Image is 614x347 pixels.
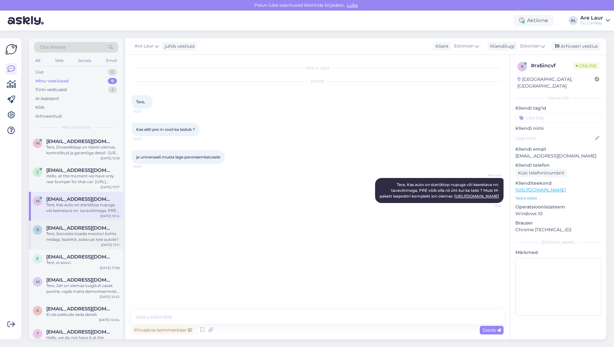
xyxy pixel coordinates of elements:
div: Privaatne kommentaar [132,326,194,334]
p: Chrome [TECHNICAL_ID] [515,226,601,233]
div: [DATE] 13:14 [100,214,119,218]
p: Kliendi tag'id [515,105,601,112]
p: Kliendi email [515,146,601,153]
input: Lisa nimi [516,135,594,142]
div: Küsi telefoninumbrit [515,169,567,177]
p: Windows 10 [515,210,601,217]
div: Arhiveeritud [35,113,62,120]
div: Tiimi vestlused [35,87,67,93]
span: Saada [482,327,501,333]
div: Hello, we do not have it at the moment. [46,335,119,346]
div: [DATE] 10:23 [100,294,119,299]
div: Vestlus algas [132,65,504,71]
div: [DATE] 10:04 [99,317,119,322]
span: Estonian [454,43,474,50]
span: Otsi kliente [40,44,66,51]
div: [GEOGRAPHIC_DATA], [GEOGRAPHIC_DATA] [517,76,595,89]
div: Tere, Soovisite küsida mootori kohta midagi, lisainfot, sobivust teie autole? [46,231,119,242]
span: t [37,331,39,336]
p: Kliendi nimi [515,125,601,132]
div: Tere, Drosselklapp on täiesti olemas, kontrollitud ja garantiiga detail : [URL][DOMAIN_NAME] [46,144,119,156]
div: Web [54,56,65,65]
div: juhib vestlust [162,43,195,50]
span: 10:27 [134,164,158,169]
span: M [36,279,39,284]
span: e [36,256,39,261]
p: Brauser [515,220,601,226]
span: r [521,64,524,69]
span: 10:27 [134,137,158,141]
div: AL [569,16,578,25]
div: Tere, ei soovi. [46,260,119,266]
span: Are Laur [135,43,153,50]
p: Klienditeekond [515,180,601,187]
span: r [36,227,39,232]
span: Minu vestlused [62,124,91,130]
div: 2 [108,87,117,93]
div: Minu vestlused [35,78,69,84]
div: AI Assistent [35,96,59,102]
span: m [36,199,39,203]
div: Kõik [35,104,45,111]
span: Mac.ojasmaa@gmail.com [46,139,113,144]
span: Tere, Kas auto on start/stop nupuga või keeratava nn. tavavõtmega, PRE võib olla nii üht kui ka t... [380,182,500,199]
span: k [36,308,39,313]
div: All [34,56,41,65]
div: Klient [433,43,449,50]
img: Askly Logo [5,43,17,55]
span: 13:14 [478,203,502,208]
div: Klienditugi [487,43,515,50]
div: Ei ole pakkuda seda detaili. [46,312,119,317]
span: Kas e60 pre m rooli ka leidub ? [136,127,195,132]
span: M [36,141,39,146]
span: Tere, [136,99,145,104]
span: kaarelkutsaar687@gmail.com [46,306,113,312]
span: mmventsel@gmail.com [46,196,113,202]
div: Email [105,56,118,65]
span: Luba [345,2,360,8]
div: Uus [35,69,43,75]
a: Are LaurOü CarWay [580,15,610,26]
input: Lisa tag [515,113,601,123]
span: Mere.mere@mail.ee [46,277,113,283]
div: Hello, at the moment we have only rear bumper for that car: [URL][DOMAIN_NAME] [46,173,119,185]
div: Arhiveeri vestlus [551,42,601,51]
div: 0 [108,69,117,75]
p: Vaata edasi ... [515,195,601,201]
a: [URL][DOMAIN_NAME] [515,187,566,193]
span: jur.Podolski@mail.ru [46,167,113,173]
div: [PERSON_NAME] [515,240,601,245]
div: # rx6incvf [531,62,573,70]
div: [DATE] 13:17 [101,185,119,190]
div: [DATE] [132,79,504,84]
span: Online [573,62,599,69]
div: 9 [108,78,117,84]
div: [DATE] 17:58 [100,266,119,270]
span: j [37,170,39,174]
div: [DATE] 13:18 [101,156,119,161]
p: [EMAIL_ADDRESS][DOMAIN_NAME] [515,153,601,159]
span: erikdzigovskyi@gmail.com [46,254,113,260]
span: 10:27 [134,109,158,114]
span: Estonian [520,43,540,50]
p: Märkmed [515,249,601,256]
span: Are Laur [478,173,502,178]
p: Kliendi telefon [515,162,601,169]
p: Operatsioonisüsteem [515,204,601,210]
div: Aktiivne [514,15,553,26]
span: rasmusjalast650@gmail.com [46,225,113,231]
div: Are Laur [580,15,603,21]
span: ja universaali musta lage panoraamkatusele [136,155,220,159]
div: Socials [77,56,92,65]
div: [DATE] 13:11 [101,242,119,247]
div: Oü CarWay [580,21,603,26]
div: Tere, Jah on olemas luugituli vasak poolne, vajab maha demonteerimist 85€ [46,283,119,294]
div: Kliendi info [515,95,601,101]
a: [URL][DOMAIN_NAME] [454,194,499,199]
div: Tere, Kas auto on start/stop nupuga või keeratava nn. tavavõtmega, PRE võib olla nii üht kui ka t... [46,202,119,214]
span: tavpidos@gmail.com [46,329,113,335]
